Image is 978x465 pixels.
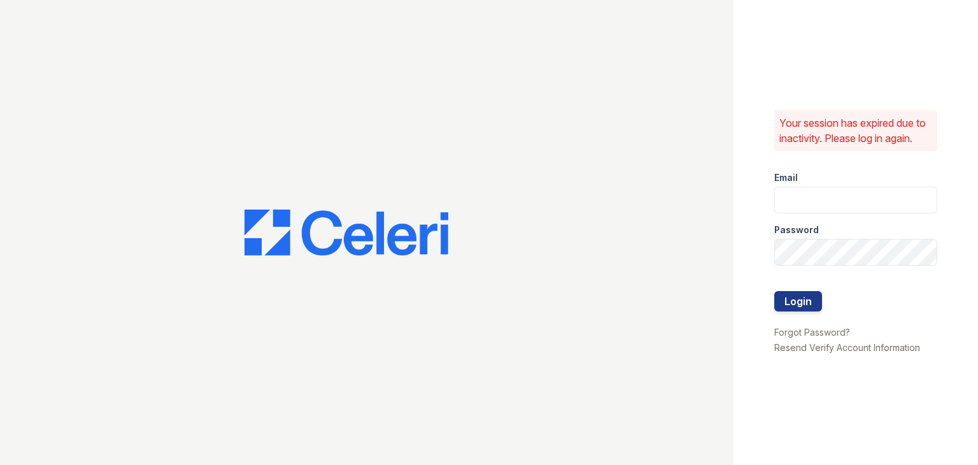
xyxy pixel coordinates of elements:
[774,342,920,353] a: Resend Verify Account Information
[244,210,448,255] img: CE_Logo_Blue-a8612792a0a2168367f1c8372b55b34899dd931a85d93a1a3d3e32e68fde9ad4.png
[774,327,850,338] a: Forgot Password?
[774,291,822,311] button: Login
[779,115,932,146] p: Your session has expired due to inactivity. Please log in again.
[774,224,819,236] label: Password
[774,171,798,184] label: Email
